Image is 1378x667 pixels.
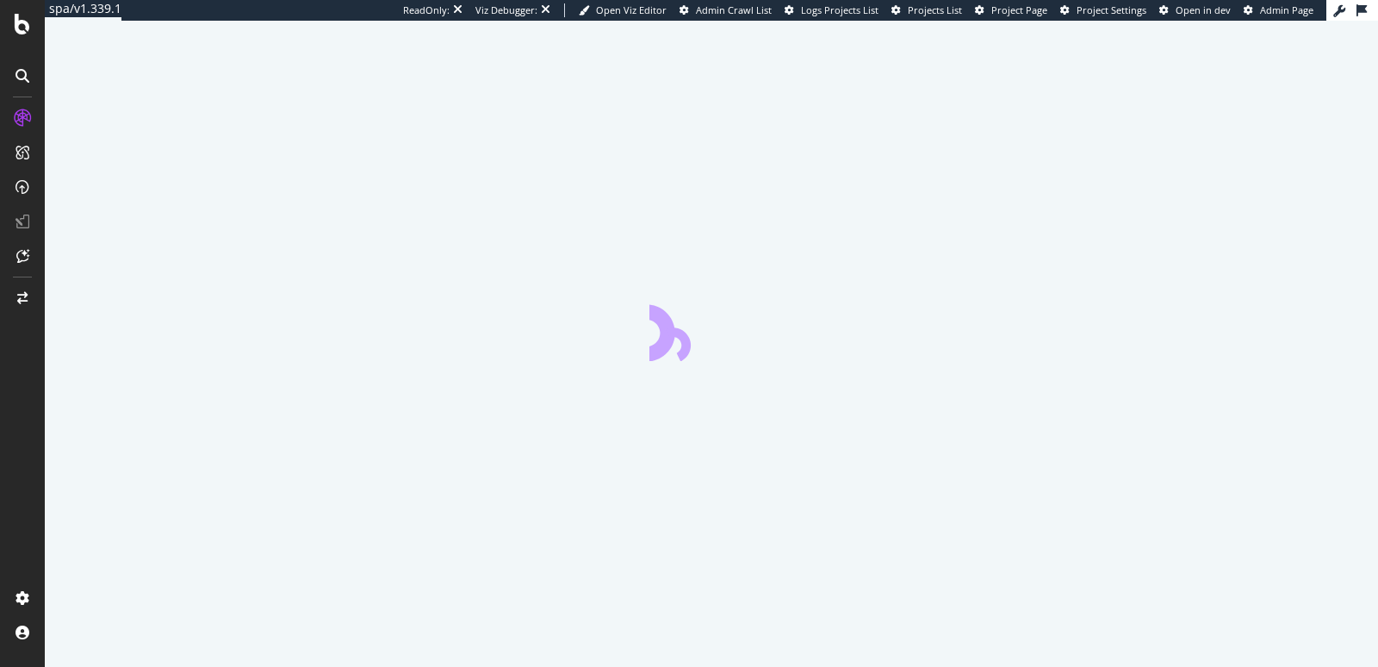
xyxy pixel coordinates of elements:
span: Logs Projects List [801,3,878,16]
span: Admin Crawl List [696,3,772,16]
span: Open in dev [1176,3,1231,16]
span: Open Viz Editor [596,3,667,16]
span: Admin Page [1260,3,1313,16]
a: Admin Page [1244,3,1313,17]
div: Viz Debugger: [475,3,537,17]
a: Logs Projects List [785,3,878,17]
a: Project Page [975,3,1047,17]
a: Project Settings [1060,3,1146,17]
a: Open Viz Editor [579,3,667,17]
div: ReadOnly: [403,3,450,17]
a: Admin Crawl List [680,3,772,17]
span: Project Page [991,3,1047,16]
div: animation [649,299,773,361]
span: Projects List [908,3,962,16]
span: Project Settings [1077,3,1146,16]
a: Projects List [891,3,962,17]
a: Open in dev [1159,3,1231,17]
